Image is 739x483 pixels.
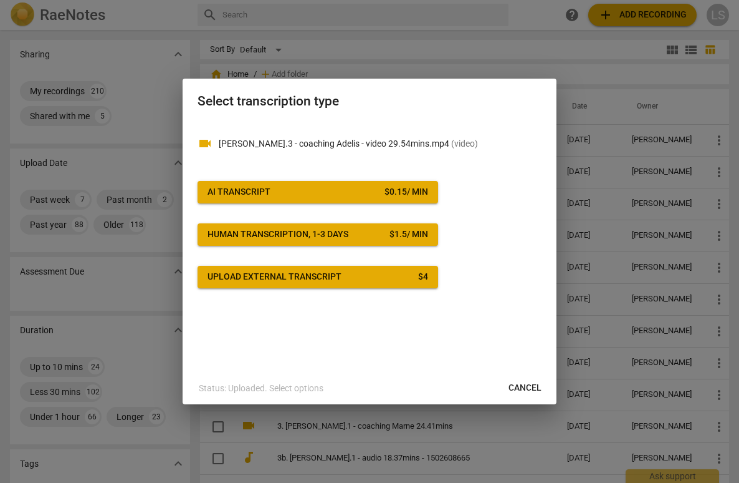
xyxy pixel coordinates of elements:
[389,228,428,241] div: $ 1.5 / min
[198,94,541,109] h2: Select transcription type
[207,271,341,283] div: Upload external transcript
[199,382,323,395] p: Status: Uploaded. Select options
[498,377,551,399] button: Cancel
[198,181,438,203] button: AI Transcript$0.15/ min
[384,186,428,198] div: $ 0.15 / min
[219,137,541,150] p: Vessie.3 - coaching Adelis - video 29.54mins.mp4(video)
[207,186,270,198] div: AI Transcript
[198,136,212,151] span: videocam
[418,271,428,283] div: $ 4
[207,228,348,241] div: Human transcription, 1-3 days
[198,223,438,246] button: Human transcription, 1-3 days$1.5/ min
[451,139,478,149] span: ( video )
[508,382,541,394] span: Cancel
[198,266,438,288] button: Upload external transcript$4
